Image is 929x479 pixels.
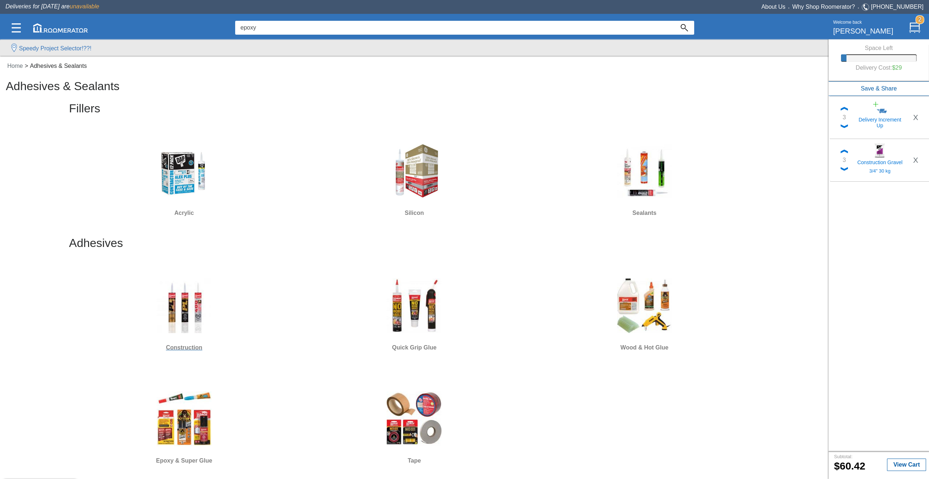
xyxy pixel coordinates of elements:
[761,4,785,10] a: About Us
[841,167,848,171] img: Down_Chevron.png
[851,143,909,177] a: Construction Gravel3/4" 30 kg
[792,4,855,10] a: Why Shop Roomerator?
[302,208,526,218] h6: Silicon
[302,273,526,352] a: Quick Grip Glue
[387,391,441,446] img: A_Tape.jpg
[72,386,296,466] a: Epoxy & Super Glue
[862,3,871,12] img: Telephone.svg
[19,44,91,53] label: Speedy Project Selector!??!
[834,454,853,459] small: Subtotal:
[302,138,526,218] a: Silicon
[841,45,916,51] h6: Space Left
[532,208,757,218] h6: Sealants
[871,4,924,10] a: [PHONE_NUMBER]
[69,102,760,121] h2: Fillers
[617,144,672,198] img: Sealants.jpg
[872,101,887,115] img: 99900009_sm.jpg
[681,24,688,31] img: Search_Icon.svg
[157,144,211,198] img: Acrylic.jpg
[892,65,902,71] label: $29
[857,115,903,128] h5: Delivery Increment Up
[617,278,672,333] img: A_W&HG.jpg
[532,343,757,352] h6: Wood & Hot Glue
[855,6,862,9] span: •
[157,391,211,446] img: A_E&SG.jpg
[25,62,28,70] label: >
[841,150,848,153] img: Up_Chevron.png
[70,3,99,9] span: unavailable
[909,111,923,123] button: X
[72,138,296,218] a: Acrylic
[72,208,296,218] h6: Acrylic
[12,23,21,32] img: Categories.svg
[72,273,296,352] a: Construction
[909,154,923,166] button: X
[532,138,757,218] a: Sealants
[72,456,296,466] h6: Epoxy & Super Glue
[857,168,903,174] h5: 3/4" 30 kg
[387,278,441,333] img: A_QGG.jpg
[893,461,920,468] b: View Cart
[235,21,674,35] input: Search...?
[387,144,441,198] img: Silicon.jpg
[887,459,926,471] button: View Cart
[69,237,760,255] h2: Adhesives
[157,278,211,333] img: A_Construction.jpg
[857,158,903,165] h5: Construction Gravel
[846,62,911,74] h6: Delivery Cost:
[829,81,929,96] button: Save & Share
[302,456,526,466] h6: Tape
[843,156,846,165] div: 3
[785,6,792,9] span: •
[532,273,757,352] a: Wood & Hot Glue
[872,143,887,158] img: 10110005_sm.jpg
[851,101,909,134] a: Delivery Increment Up
[302,343,526,352] h6: Quick Grip Glue
[834,461,840,472] label: $
[5,63,25,69] a: Home
[834,460,865,472] b: 60.42
[33,23,88,32] img: roomerator-logo.svg
[909,22,920,33] img: Cart.svg
[302,386,526,466] a: Tape
[5,3,99,9] span: Deliveries for [DATE] are
[841,124,848,128] img: Down_Chevron.png
[28,62,89,70] label: Adhesives & Sealants
[915,15,924,24] strong: 2
[72,343,296,352] h6: Construction
[843,113,846,122] div: 3
[841,107,848,111] img: Up_Chevron.png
